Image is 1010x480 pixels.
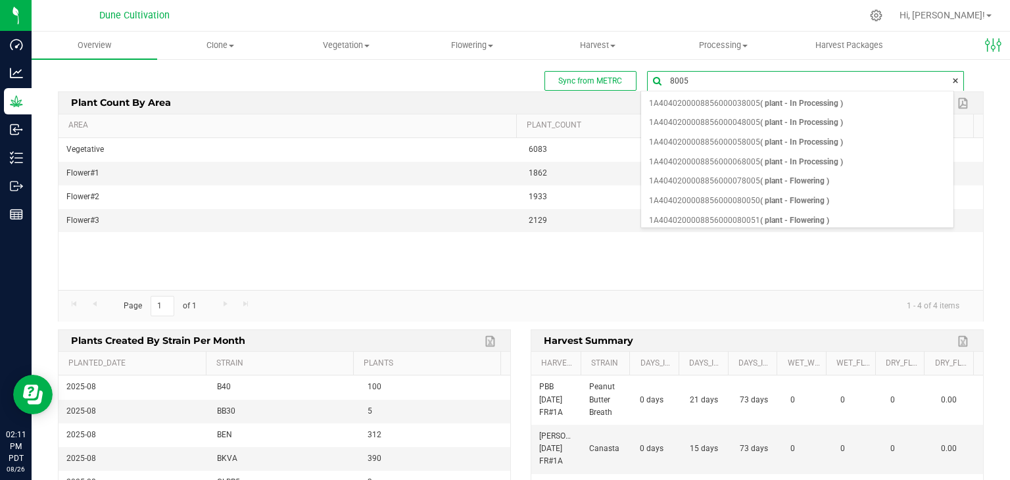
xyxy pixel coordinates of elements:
[360,400,510,423] td: 5
[935,358,969,369] a: Dry_Flower_by_Plant
[68,92,175,112] span: Plant count by area
[531,375,581,425] td: PBB [DATE] FR#1A
[10,151,23,164] inline-svg: Inventory
[760,196,829,205] b: ( plant - Flowering )
[933,375,983,425] td: 0.00
[99,10,170,21] span: Dune Cultivation
[10,66,23,80] inline-svg: Analytics
[409,32,535,59] a: Flowering
[760,176,829,185] b: ( plant - Flowering )
[581,425,631,474] td: Canasta
[632,425,682,474] td: 0 days
[760,118,843,127] b: ( plant - In Processing )
[521,185,983,209] td: 1933
[832,375,882,425] td: 0
[649,193,829,210] span: 1A4040200008856000080050
[10,180,23,193] inline-svg: Outbound
[531,425,581,474] td: [PERSON_NAME] [DATE] FR#1A
[649,173,829,190] span: 1A4040200008856000078005
[649,114,843,132] span: 1A4040200008856000048005
[13,375,53,414] iframe: Resource center
[832,425,882,474] td: 0
[682,375,732,425] td: 21 days
[882,425,932,474] td: 0
[59,162,521,185] td: Flower#1
[632,375,682,425] td: 0 days
[364,358,495,369] a: Plants
[649,95,843,112] span: 1A4040200008856000038005
[360,375,510,399] td: 100
[527,120,969,131] a: Plant_Count
[558,76,622,85] span: Sync from METRC
[10,208,23,221] inline-svg: Reports
[209,400,360,423] td: BB30
[410,39,534,51] span: Flowering
[521,162,983,185] td: 1862
[284,39,408,51] span: Vegetation
[6,464,26,474] p: 08/26
[535,39,660,51] span: Harvest
[649,134,843,151] span: 1A4040200008856000058005
[732,425,782,474] td: 73 days
[649,212,829,229] span: 1A4040200008856000080051
[59,375,209,399] td: 2025-08
[954,95,974,112] a: Export to PDF
[896,296,970,316] span: 1 - 4 of 4 items
[60,39,129,51] span: Overview
[360,423,510,447] td: 312
[544,71,637,91] button: Sync from METRC
[283,32,409,59] a: Vegetation
[10,123,23,136] inline-svg: Inbound
[112,296,207,316] span: Page of 1
[209,375,360,399] td: B40
[760,99,843,108] b: ( plant - In Processing )
[32,32,157,59] a: Overview
[209,447,360,471] td: BKVA
[541,358,575,369] a: Harvest
[640,358,674,369] a: Days_in_Cloning
[521,138,983,162] td: 6083
[591,358,625,369] a: Strain
[760,137,843,147] b: ( plant - In Processing )
[59,400,209,423] td: 2025-08
[151,296,174,316] input: 1
[798,39,901,51] span: Harvest Packages
[951,74,959,87] span: clear
[661,39,786,51] span: Processing
[661,32,786,59] a: Processing
[68,120,511,131] a: Area
[59,185,521,209] td: Flower#2
[158,39,282,51] span: Clone
[581,375,631,425] td: Peanut Butter Breath
[786,32,912,59] a: Harvest Packages
[649,154,843,171] span: 1A4040200008856000068005
[900,10,985,20] span: Hi, [PERSON_NAME]!
[886,358,919,369] a: Dry_Flower_Weight
[933,425,983,474] td: 0.00
[59,423,209,447] td: 2025-08
[535,32,660,59] a: Harvest
[209,423,360,447] td: BEN
[782,425,832,474] td: 0
[481,333,501,350] a: Export to Excel
[59,447,209,471] td: 2025-08
[68,358,201,369] a: Planted_Date
[360,447,510,471] td: 390
[836,358,870,369] a: Wet_Flower_Weight
[216,358,348,369] a: Strain
[868,9,884,22] div: Manage settings
[760,216,829,225] b: ( plant - Flowering )
[541,330,637,350] span: Harvest Summary
[10,38,23,51] inline-svg: Dashboard
[682,425,732,474] td: 15 days
[521,209,983,232] td: 2129
[10,95,23,108] inline-svg: Grow
[954,333,974,350] a: Export to Excel
[788,358,821,369] a: Wet_Whole_Weight
[760,157,843,166] b: ( plant - In Processing )
[59,138,521,162] td: Vegetative
[59,209,521,232] td: Flower#3
[68,330,249,350] span: Plants created by strain per month
[157,32,283,59] a: Clone
[738,358,772,369] a: Days_in_Flowering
